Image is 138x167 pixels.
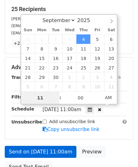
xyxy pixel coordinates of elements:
span: October 5, 2025 [21,82,35,91]
span: September 1, 2025 [35,34,49,44]
span: August 31, 2025 [21,34,35,44]
span: October 10, 2025 [90,82,104,91]
h5: 25 Recipients [11,6,127,13]
small: [PERSON_NAME][EMAIL_ADDRESS][DOMAIN_NAME] [11,16,115,21]
input: Year [75,17,98,23]
label: Add unsubscribe link [49,118,95,125]
span: September 15, 2025 [35,53,49,63]
span: October 2, 2025 [76,72,90,82]
span: October 1, 2025 [63,72,76,82]
span: Thu [76,28,90,32]
span: October 7, 2025 [49,82,63,91]
span: September 17, 2025 [63,53,76,63]
span: Tue [49,28,63,32]
strong: Schedule [11,106,34,111]
span: September 13, 2025 [104,44,118,53]
span: September 12, 2025 [90,44,104,53]
span: Click to toggle [100,91,117,104]
span: September 6, 2025 [104,34,118,44]
small: [EMAIL_ADDRESS][DOMAIN_NAME] [11,31,82,35]
span: September 20, 2025 [104,53,118,63]
span: September 23, 2025 [49,63,63,72]
strong: Unsubscribe [11,119,42,124]
span: September 16, 2025 [49,53,63,63]
span: September 19, 2025 [90,53,104,63]
span: September 14, 2025 [21,53,35,63]
span: September 10, 2025 [63,44,76,53]
a: +22 more [11,39,38,47]
span: September 29, 2025 [35,72,49,82]
span: September 24, 2025 [63,63,76,72]
span: October 6, 2025 [35,82,49,91]
a: Copy unsubscribe link [43,127,99,132]
span: September 5, 2025 [90,34,104,44]
span: October 4, 2025 [104,72,118,82]
span: Sun [21,28,35,32]
span: September 30, 2025 [49,72,63,82]
span: September 2, 2025 [49,34,63,44]
span: : [59,91,61,104]
span: September 27, 2025 [104,63,118,72]
span: October 11, 2025 [104,82,118,91]
strong: Tracking [11,75,33,80]
span: September 11, 2025 [76,44,90,53]
iframe: Chat Widget [106,137,138,167]
span: September 21, 2025 [21,63,35,72]
span: September 8, 2025 [35,44,49,53]
span: September 7, 2025 [21,44,35,53]
span: September 25, 2025 [76,63,90,72]
small: [EMAIL_ADDRESS][DOMAIN_NAME] [11,23,82,28]
input: Hour [21,92,60,104]
span: September 9, 2025 [49,44,63,53]
input: Minute [61,92,100,104]
span: September 4, 2025 [76,34,90,44]
span: Mon [35,28,49,32]
span: October 3, 2025 [90,72,104,82]
span: September 22, 2025 [35,63,49,72]
span: September 3, 2025 [63,34,76,44]
span: September 18, 2025 [76,53,90,63]
span: Fri [90,28,104,32]
span: Wed [63,28,76,32]
a: Send on [DATE] 11:00am [5,146,76,158]
span: October 9, 2025 [76,82,90,91]
span: October 8, 2025 [63,82,76,91]
strong: Filters [11,94,27,99]
span: [DATE] 11:00am [43,107,81,112]
span: September 28, 2025 [21,72,35,82]
span: Sat [104,28,118,32]
h5: Advanced [11,64,127,71]
span: September 26, 2025 [90,63,104,72]
a: Preview [78,146,106,158]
